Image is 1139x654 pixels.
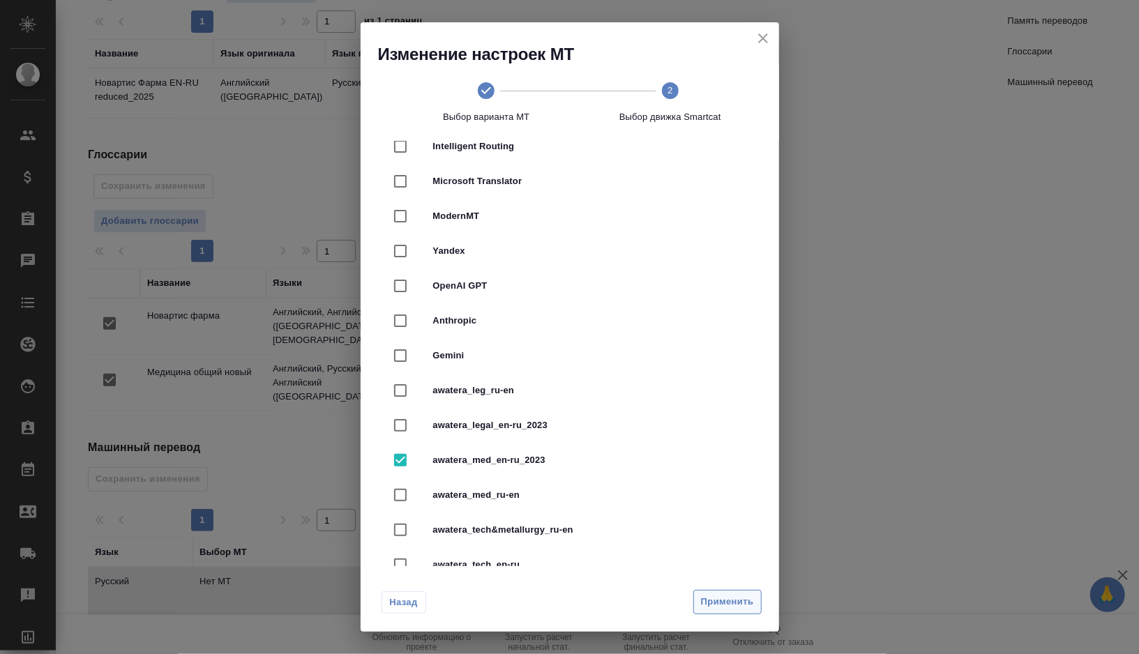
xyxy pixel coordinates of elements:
[433,244,746,258] span: Yandex
[433,279,746,293] span: OpenAI GPT
[383,303,757,338] div: Anthropic
[383,338,757,373] div: Gemini
[383,512,757,547] div: awatera_tech&metallurgy_ru-en
[433,174,746,188] span: Microsoft Translator
[383,129,757,164] div: Intelligent Routing
[383,443,757,478] div: awatera_med_en-ru_2023
[693,590,762,614] button: Применить
[433,349,746,363] span: Gemini
[383,547,757,582] div: awatera_tech_en-ru
[584,110,757,124] span: Выбор движка Smartcat
[433,453,746,467] span: awatera_med_en-ru_2023
[433,418,746,432] span: awatera_legal_en-ru_2023
[383,268,757,303] div: OpenAI GPT
[383,478,757,512] div: awatera_med_ru-en
[389,595,418,609] span: Назад
[701,594,754,610] span: Применить
[383,234,757,268] div: Yandex
[383,373,757,408] div: awatera_leg_ru-en
[382,591,426,614] button: Назад
[433,523,746,537] span: awatera_tech&metallurgy_ru-en
[433,139,746,153] span: Intelligent Routing
[433,383,746,397] span: awatera_leg_ru-en
[400,110,573,124] span: Выбор варианта МТ
[383,164,757,199] div: Microsoft Translator
[433,209,746,223] span: ModernMT
[667,85,672,96] text: 2
[433,488,746,502] span: awatera_med_ru-en
[753,28,774,49] button: close
[433,558,746,572] span: awatera_tech_en-ru
[383,199,757,234] div: ModernMT
[378,43,779,66] h2: Изменение настроек МТ
[433,314,746,328] span: Anthropic
[383,408,757,443] div: awatera_legal_en-ru_2023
